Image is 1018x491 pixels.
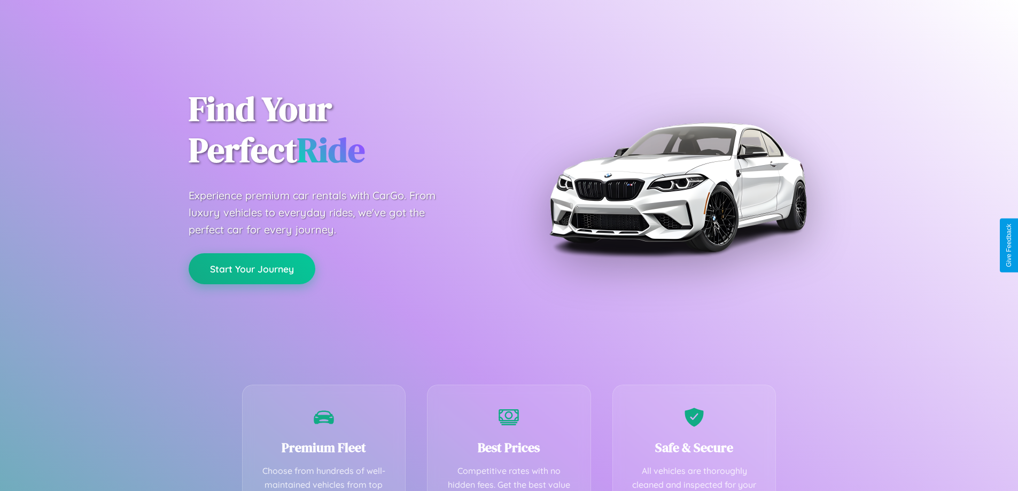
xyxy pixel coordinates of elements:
img: Premium BMW car rental vehicle [544,53,811,321]
h3: Premium Fleet [259,439,390,456]
p: Experience premium car rentals with CarGo. From luxury vehicles to everyday rides, we've got the ... [189,187,456,238]
h1: Find Your Perfect [189,89,493,171]
span: Ride [297,127,365,173]
h3: Safe & Secure [629,439,760,456]
div: Give Feedback [1005,224,1013,267]
h3: Best Prices [444,439,574,456]
button: Start Your Journey [189,253,315,284]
